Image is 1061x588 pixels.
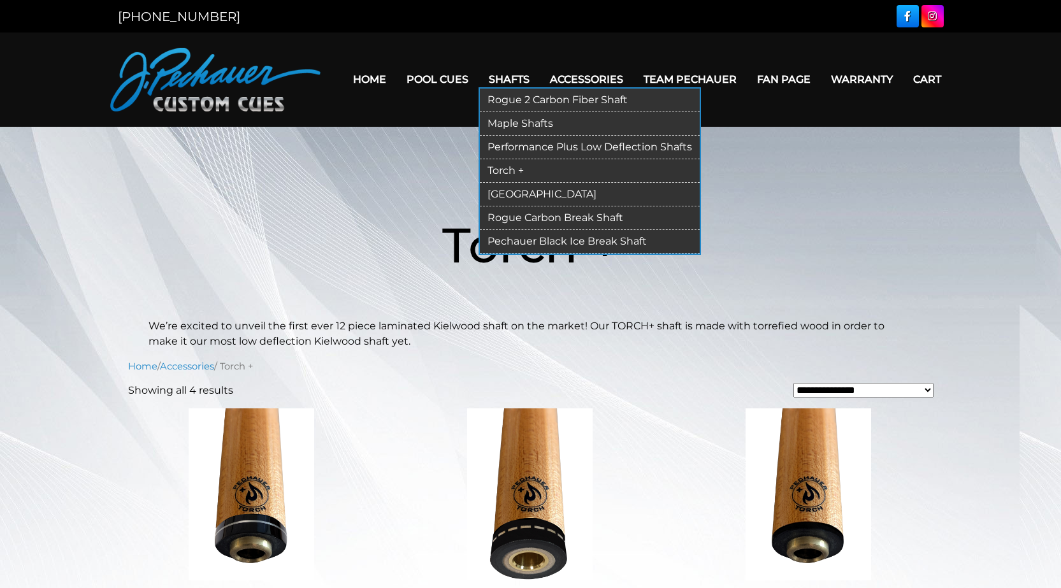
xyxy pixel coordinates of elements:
[148,319,913,349] p: We’re excited to unveil the first ever 12 piece laminated Kielwood shaft on the market! Our TORCH...
[793,383,934,398] select: Shop order
[480,183,700,206] a: [GEOGRAPHIC_DATA]
[128,361,157,372] a: Home
[903,63,951,96] a: Cart
[479,63,540,96] a: Shafts
[480,136,700,159] a: Performance Plus Low Deflection Shafts
[406,408,654,580] img: Torch+ 12.75mm .850 (Flat faced/Prior to 2025)
[821,63,903,96] a: Warranty
[128,383,233,398] p: Showing all 4 results
[540,63,633,96] a: Accessories
[633,63,747,96] a: Team Pechauer
[442,215,619,275] span: Torch +
[396,63,479,96] a: Pool Cues
[480,206,700,230] a: Rogue Carbon Break Shaft
[128,408,376,580] img: Torch+ 12.75mm .850 Joint (Pro Series Single Ring)
[128,359,934,373] nav: Breadcrumb
[160,361,214,372] a: Accessories
[480,112,700,136] a: Maple Shafts
[684,408,932,580] img: Torch+ 12.75mm .850 Joint [Piloted thin black (Pro Series & JP Series 2025)]
[118,9,240,24] a: [PHONE_NUMBER]
[110,48,321,111] img: Pechauer Custom Cues
[343,63,396,96] a: Home
[480,89,700,112] a: Rogue 2 Carbon Fiber Shaft
[480,230,700,254] a: Pechauer Black Ice Break Shaft
[480,159,700,183] a: Torch +
[747,63,821,96] a: Fan Page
